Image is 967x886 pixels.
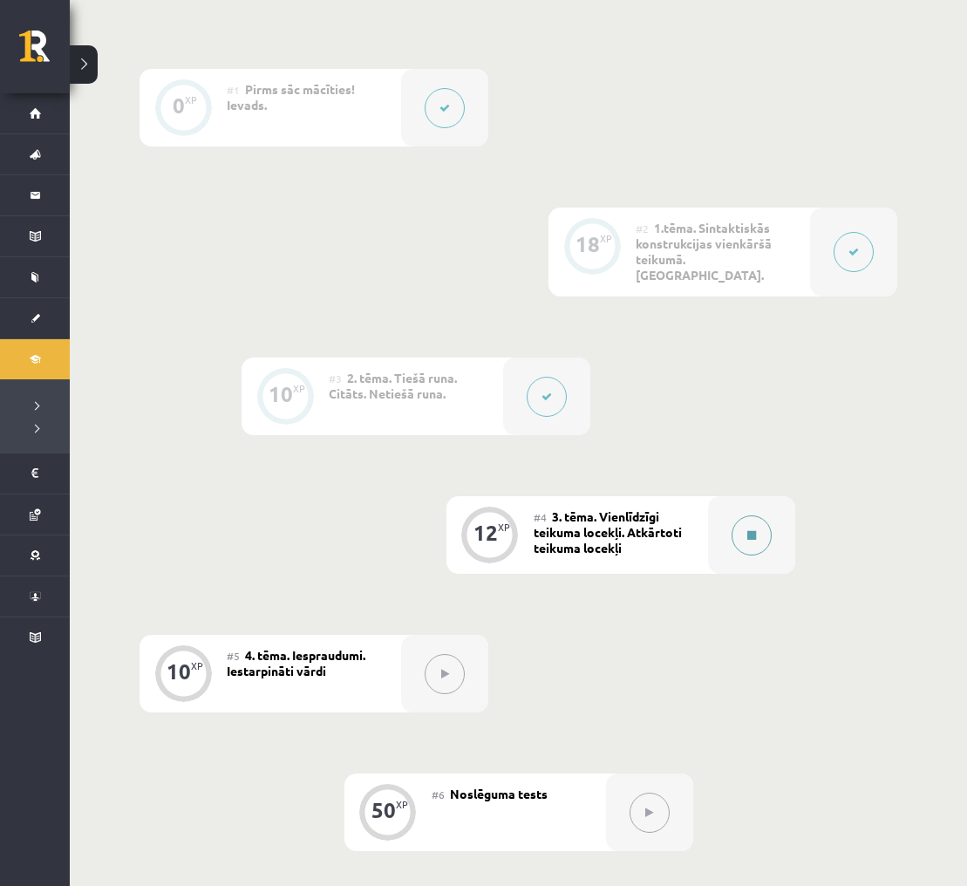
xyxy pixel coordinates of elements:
span: 2. tēma. Tiešā runa. Citāts. Netiešā runa. [329,370,457,401]
div: 10 [269,386,293,402]
div: XP [396,800,408,809]
div: XP [185,95,197,105]
div: XP [191,661,203,671]
div: 18 [575,236,600,252]
span: #1 [227,83,240,97]
span: #6 [432,787,445,801]
span: 1.tēma. Sintaktiskās konstrukcijas vienkāršā teikumā. [GEOGRAPHIC_DATA]. [636,220,772,283]
span: #5 [227,649,240,663]
div: XP [293,384,305,393]
span: #3 [329,371,342,385]
span: Pirms sāc mācīties! Ievads. [227,81,355,112]
div: 50 [371,802,396,818]
div: 10 [167,664,191,679]
div: XP [498,522,510,532]
span: 4. tēma. Iespraudumi. Iestarpināti vārdi [227,647,365,678]
div: 0 [173,98,185,113]
div: XP [600,234,612,243]
span: #2 [636,221,649,235]
div: 12 [473,525,498,541]
span: Noslēguma tests [450,786,548,801]
a: Rīgas 1. Tālmācības vidusskola [19,31,70,74]
span: 3. tēma. Vienlīdzīgi teikuma locekļi. Atkārtoti teikuma locekļi [534,508,682,555]
span: #4 [534,510,547,524]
